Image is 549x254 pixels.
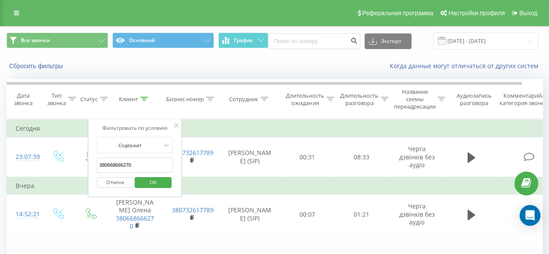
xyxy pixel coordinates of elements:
[394,88,435,110] div: Название схемы переадресации
[119,96,138,103] div: Клиент
[286,92,324,107] div: Длительность ожидания
[390,62,542,70] a: Когда данные могут отличаться от других систем
[335,195,389,234] td: 01:21
[220,137,280,177] td: [PERSON_NAME] (SIP)
[7,33,108,48] button: Все звонки
[116,214,154,230] a: 380668666270
[166,96,204,103] div: Бизнес номер
[229,96,258,103] div: Сотрудник
[519,10,537,16] span: Выход
[7,92,39,107] div: Дата звонка
[498,92,549,107] div: Комментарий/категория звонка
[172,206,214,214] a: 380732617789
[141,175,165,189] span: OK
[389,137,445,177] td: Черга дзвінків без аудіо
[280,195,335,234] td: 00:07
[7,62,67,70] button: Сбросить фильтры
[335,137,389,177] td: 08:33
[220,195,280,234] td: [PERSON_NAME] (SIP)
[268,33,360,49] input: Поиск по номеру
[97,158,173,173] input: Введите значение
[362,10,433,16] span: Реферальная программа
[16,206,33,223] div: 14:52:21
[340,92,378,107] div: Длительность разговора
[80,96,98,103] div: Статус
[453,92,495,107] div: Аудиозапись разговора
[107,195,163,234] td: [PERSON_NAME] Олена
[172,148,214,157] a: 380732617789
[365,33,411,49] button: Экспорт
[112,33,214,48] button: Основной
[234,37,253,43] span: График
[21,37,50,44] span: Все звонки
[97,177,134,188] button: Отмена
[135,177,172,188] button: OK
[47,92,66,107] div: Тип звонка
[519,205,540,226] div: Open Intercom Messenger
[218,33,268,48] button: График
[280,137,335,177] td: 00:31
[97,124,173,132] div: Фильтровать по условию
[16,148,33,165] div: 23:07:39
[389,195,445,234] td: Черга дзвінків без аудіо
[448,10,505,16] span: Настройки профиля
